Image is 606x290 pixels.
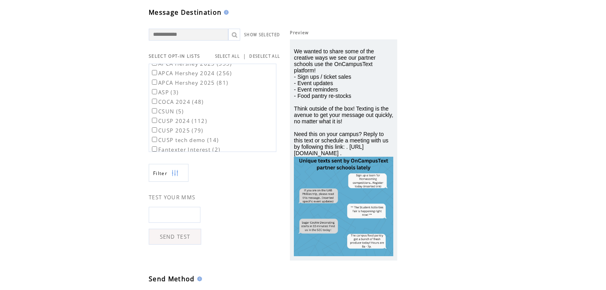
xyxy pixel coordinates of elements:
label: ASP (3) [150,89,179,96]
img: help.gif [195,276,202,281]
input: ASP (3) [152,89,157,94]
label: APCA Hershey 2025 (81) [150,79,228,86]
img: filters.png [171,164,179,182]
span: Message Destination [149,8,221,17]
label: Fantexter Interest (2) [150,146,220,153]
a: DESELECT ALL [249,54,280,59]
span: Send Method [149,274,195,283]
span: TEST YOUR MMS [149,194,195,201]
input: COCA 2024 (48) [152,99,157,104]
span: Preview [290,30,309,35]
input: APCA Hershey 2024 (256) [152,70,157,75]
a: SHOW SELECTED [244,32,280,37]
input: CUSP tech demo (14) [152,137,157,142]
a: SEND TEST [149,229,201,245]
label: CUSP 2025 (79) [150,127,204,134]
span: | [243,53,246,60]
a: SELECT ALL [215,54,240,59]
label: CUSP 2024 (112) [150,117,207,125]
input: CSUN (5) [152,108,157,113]
input: CUSP 2024 (112) [152,118,157,123]
label: CSUN (5) [150,108,184,115]
span: SELECT OPT-IN LISTS [149,53,200,59]
input: APCA Hershey 2025 (81) [152,80,157,85]
input: Fantexter Interest (2) [152,146,157,152]
span: Show filters [153,170,167,177]
label: COCA 2024 (48) [150,98,204,105]
img: help.gif [221,10,229,15]
input: CUSP 2025 (79) [152,127,157,132]
label: APCA Hershey 2024 (256) [150,70,232,77]
label: CUSP tech demo (14) [150,136,219,144]
a: Filter [149,164,188,182]
span: We wanted to share some of the creative ways we see our partner schools use the OnCampusText plat... [294,48,393,156]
